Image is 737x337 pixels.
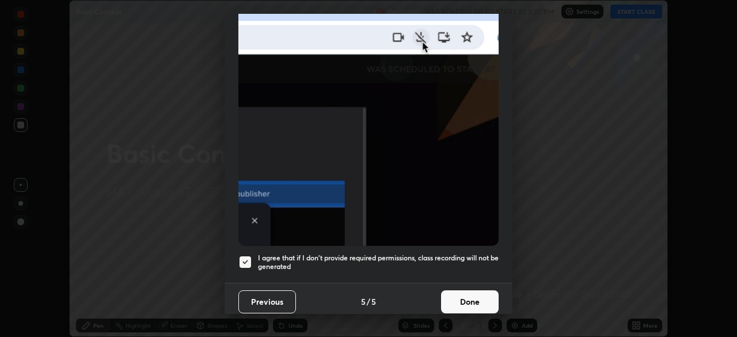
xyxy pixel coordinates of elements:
[258,253,499,271] h5: I agree that if I don't provide required permissions, class recording will not be generated
[441,290,499,313] button: Done
[361,296,366,308] h4: 5
[238,290,296,313] button: Previous
[367,296,370,308] h4: /
[371,296,376,308] h4: 5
